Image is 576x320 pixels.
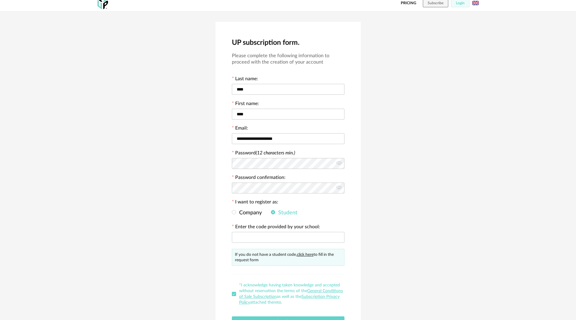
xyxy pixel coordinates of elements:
label: Last name: [232,77,258,83]
span: *I acknowledge having taken knowledge and accepted without reservation the terms of the as well a... [239,283,343,305]
a: General Conditions of Sale Subscription [239,289,343,299]
span: Subscribe [428,1,443,5]
i: (12 characters min.) [256,150,295,155]
label: I want to register as: [232,200,278,206]
label: First name: [232,101,259,107]
label: Password confirmation: [232,175,285,181]
h2: UP subscription form. [232,38,344,47]
a: Subscription Privacy Policy [239,295,340,305]
h3: Please complete the following information to proceed with the creation of your account [232,53,344,65]
label: Email: [232,126,248,132]
a: click here [297,252,314,257]
label: Enter the code provided by your school: [232,225,320,231]
div: If you do not have a student code, to fill in the request form [232,249,344,266]
span: Student [275,210,298,216]
span: Company [236,210,262,216]
label: Password [235,150,295,155]
span: Login [456,1,465,5]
